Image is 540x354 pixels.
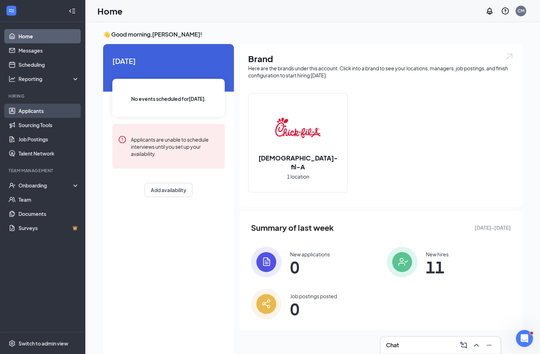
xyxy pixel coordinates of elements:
img: Chick-fil-A [275,105,321,151]
div: Onboarding [18,182,73,189]
svg: Notifications [485,7,494,15]
a: Messages [18,43,79,58]
svg: Error [118,135,127,144]
button: ComposeMessage [458,339,469,351]
a: Scheduling [18,58,79,72]
svg: QuestionInfo [501,7,509,15]
a: Applicants [18,104,79,118]
svg: ChevronUp [472,341,481,349]
h1: Brand [248,53,514,65]
img: icon [251,289,282,319]
svg: ComposeMessage [459,341,468,349]
svg: Analysis [9,75,16,82]
h3: 👋 Good morning, [PERSON_NAME] ! [103,31,522,38]
a: SurveysCrown [18,221,79,235]
span: 0 [290,261,330,273]
div: Job postings posted [290,293,337,300]
h3: Chat [386,341,399,349]
a: Team [18,192,79,207]
a: Documents [18,207,79,221]
h2: [DEMOGRAPHIC_DATA]-fil-A [248,153,347,171]
button: Minimize [483,339,495,351]
a: Job Postings [18,132,79,146]
a: Talent Network [18,146,79,160]
iframe: Intercom live chat [516,330,533,347]
div: Here are the brands under this account. Click into a brand to see your locations, managers, job p... [248,65,514,79]
span: 0 [290,303,337,315]
div: Reporting [18,75,80,82]
div: Team Management [9,168,78,174]
span: No events scheduled for [DATE] . [131,95,206,103]
div: Hiring [9,93,78,99]
button: ChevronUp [471,339,482,351]
div: Switch to admin view [18,340,68,347]
svg: Minimize [485,341,493,349]
svg: Settings [9,340,16,347]
span: 1 location [287,173,309,180]
span: 11 [426,261,449,273]
div: New hires [426,251,449,258]
span: Summary of last week [251,222,334,234]
div: CM [518,8,524,14]
h1: Home [97,5,123,17]
div: New applications [290,251,330,258]
button: Add availability [145,183,192,197]
div: Applicants are unable to schedule interviews until you set up your availability. [131,135,219,157]
span: [DATE] - [DATE] [475,224,511,232]
svg: WorkstreamLogo [8,7,15,14]
img: icon [251,247,282,277]
a: Home [18,29,79,43]
svg: Collapse [69,7,76,15]
img: open.6027fd2a22e1237b5b06.svg [504,53,514,61]
span: [DATE] [112,55,225,66]
svg: UserCheck [9,182,16,189]
img: icon [387,247,417,277]
a: Sourcing Tools [18,118,79,132]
